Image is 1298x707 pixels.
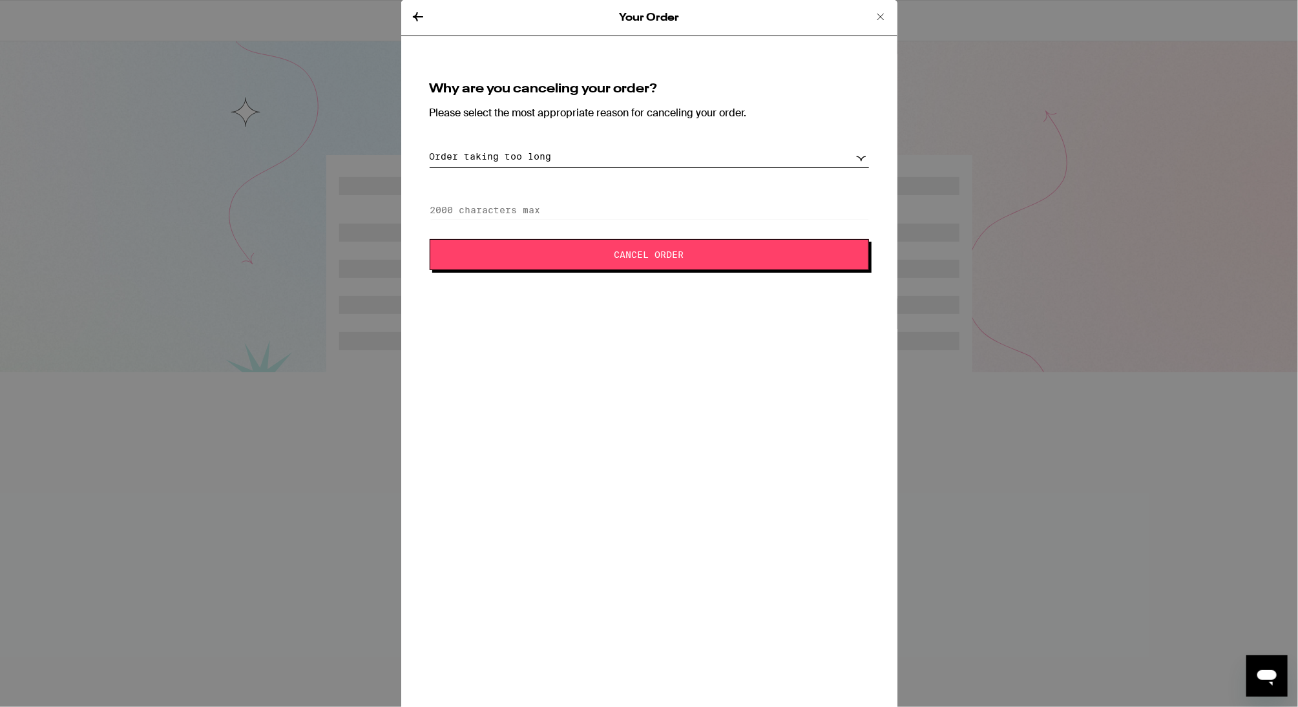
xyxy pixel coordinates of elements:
span: Cancel Order [614,250,684,259]
h3: Why are you canceling your order? [430,83,869,96]
button: Cancel Order [430,239,869,270]
input: 2000 characters max [430,200,869,220]
iframe: Button to launch messaging window, conversation in progress [1246,655,1288,697]
p: Please select the most appropriate reason for canceling your order. [430,106,869,120]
